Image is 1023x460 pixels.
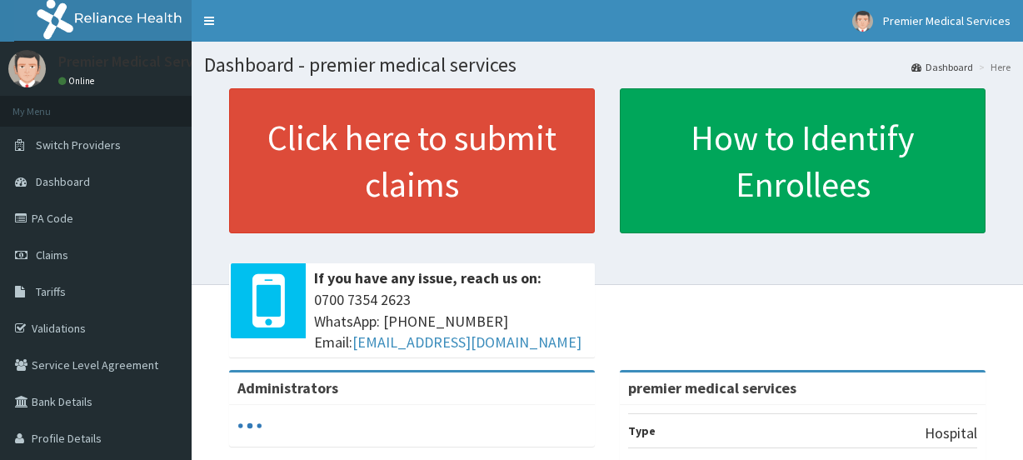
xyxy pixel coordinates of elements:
b: Administrators [237,378,338,397]
li: Here [975,60,1011,74]
a: [EMAIL_ADDRESS][DOMAIN_NAME] [352,332,581,352]
p: Hospital [925,422,977,444]
h1: Dashboard - premier medical services [204,54,1011,76]
p: Premier Medical Services [58,54,219,69]
span: Dashboard [36,174,90,189]
span: Claims [36,247,68,262]
strong: premier medical services [628,378,796,397]
span: Tariffs [36,284,66,299]
img: User Image [852,11,873,32]
b: Type [628,423,656,438]
a: How to Identify Enrollees [620,88,986,233]
span: 0700 7354 2623 WhatsApp: [PHONE_NUMBER] Email: [314,289,586,353]
a: Click here to submit claims [229,88,595,233]
img: User Image [8,50,46,87]
span: Switch Providers [36,137,121,152]
svg: audio-loading [237,413,262,438]
a: Online [58,75,98,87]
b: If you have any issue, reach us on: [314,268,541,287]
span: Premier Medical Services [883,13,1011,28]
a: Dashboard [911,60,973,74]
